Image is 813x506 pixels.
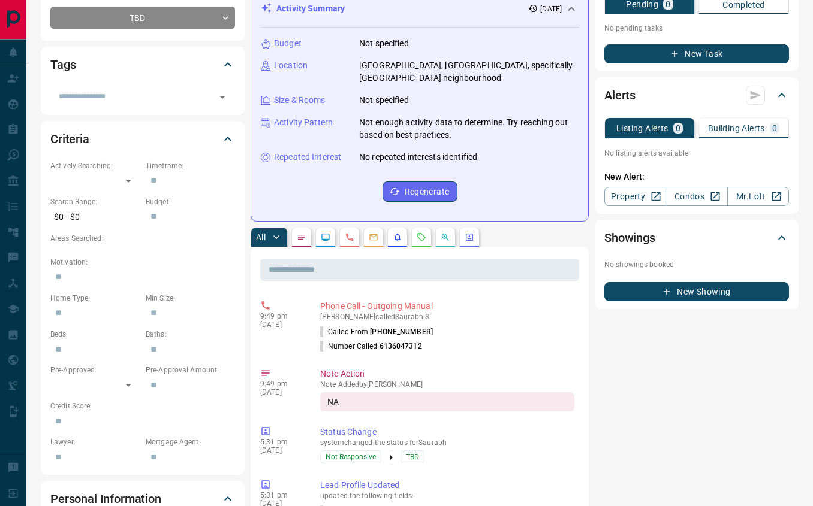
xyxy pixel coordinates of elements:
p: Note Action [320,368,574,380]
p: No repeated interests identified [359,151,477,163]
p: [DATE] [260,320,302,329]
p: Location [274,59,308,72]
h2: Alerts [604,86,636,105]
p: Baths: [146,329,235,340]
p: 9:49 pm [260,312,302,320]
p: Pre-Approved: [50,365,140,375]
span: Not Responsive [326,451,376,463]
span: 6136047312 [380,342,422,350]
button: Open [214,89,231,105]
p: No listing alerts available [604,148,789,159]
p: Phone Call - Outgoing Manual [320,300,574,313]
p: Search Range: [50,196,140,207]
p: New Alert: [604,171,789,183]
p: Lawyer: [50,437,140,447]
svg: Lead Browsing Activity [321,232,330,242]
p: 9:49 pm [260,380,302,388]
a: Property [604,187,666,206]
p: No pending tasks [604,19,789,37]
p: Building Alerts [708,124,765,132]
p: Home Type: [50,293,140,304]
h2: Showings [604,228,655,247]
p: Status Change [320,426,574,438]
p: Mortgage Agent: [146,437,235,447]
div: Alerts [604,81,789,110]
p: 0 [676,124,680,132]
p: Activity Summary [276,2,345,15]
a: Condos [666,187,727,206]
svg: Emails [369,232,378,242]
p: Motivation: [50,257,235,268]
span: TBD [406,451,419,463]
h2: Criteria [50,129,89,149]
p: updated the following fields: [320,492,574,500]
button: New Task [604,44,789,63]
p: Number Called: [320,341,422,352]
span: [PHONE_NUMBER] [370,328,433,336]
p: [DATE] [260,388,302,396]
p: 0 [772,124,777,132]
button: Regenerate [383,181,457,202]
p: Note Added by [PERSON_NAME] [320,380,574,389]
svg: Calls [345,232,354,242]
p: Budget: [146,196,235,207]
div: TBD [50,7,235,29]
svg: Requests [417,232,426,242]
p: 5:31 pm [260,491,302,499]
p: [DATE] [540,4,562,14]
p: [PERSON_NAME] called Saurabh S [320,313,574,321]
p: Size & Rooms [274,94,326,107]
svg: Notes [297,232,306,242]
p: Repeated Interest [274,151,341,163]
svg: Agent Actions [465,232,474,242]
div: Tags [50,50,235,79]
p: Not enough activity data to determine. Try reaching out based on best practices. [359,116,579,141]
p: Pre-Approval Amount: [146,365,235,375]
a: Mr.Loft [727,187,789,206]
p: Not specified [359,94,409,107]
p: 5:31 pm [260,438,302,446]
p: Lead Profile Updated [320,479,574,492]
p: Not specified [359,37,409,50]
p: Activity Pattern [274,116,333,129]
div: NA [320,392,574,411]
p: Beds: [50,329,140,340]
h2: Tags [50,55,76,74]
p: All [256,233,266,241]
p: Min Size: [146,293,235,304]
p: [GEOGRAPHIC_DATA], [GEOGRAPHIC_DATA], specifically [GEOGRAPHIC_DATA] neighbourhood [359,59,579,84]
p: No showings booked [604,259,789,270]
svg: Listing Alerts [393,232,402,242]
div: Showings [604,223,789,252]
p: Budget [274,37,302,50]
p: Actively Searching: [50,160,140,171]
p: Listing Alerts [616,124,669,132]
p: system changed the status for Saurabh [320,438,574,447]
button: New Showing [604,282,789,301]
div: Criteria [50,125,235,153]
p: Areas Searched: [50,233,235,244]
p: [DATE] [260,446,302,455]
p: $0 - $0 [50,207,140,227]
p: Called From: [320,326,433,337]
svg: Opportunities [441,232,450,242]
p: Timeframe: [146,160,235,171]
p: Credit Score: [50,401,235,411]
p: Completed [722,1,765,9]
